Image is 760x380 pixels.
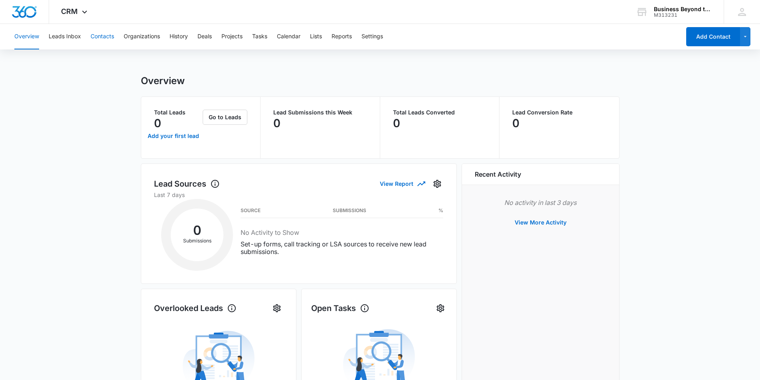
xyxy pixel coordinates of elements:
button: Settings [434,302,447,315]
button: Settings [270,302,283,315]
button: View Report [380,177,424,191]
button: Contacts [91,24,114,49]
h1: Overview [141,75,185,87]
h1: Open Tasks [311,302,369,314]
button: Deals [197,24,212,49]
p: Lead Conversion Rate [512,110,606,115]
button: Calendar [277,24,300,49]
button: Add Contact [686,27,740,46]
span: CRM [61,7,78,16]
button: Leads Inbox [49,24,81,49]
a: Go to Leads [203,114,247,120]
p: No activity in last 3 days [475,198,606,207]
h3: % [438,209,443,213]
a: Add your first lead [146,126,201,146]
button: Projects [221,24,243,49]
h1: Overlooked Leads [154,302,237,314]
button: Settings [361,24,383,49]
button: Lists [310,24,322,49]
h3: No Activity to Show [241,228,443,237]
div: account name [654,6,712,12]
p: Set-up forms, call tracking or LSA sources to receive new lead submissions. [241,240,443,256]
p: Total Leads Converted [393,110,487,115]
p: Lead Submissions this Week [273,110,367,115]
p: 0 [273,117,280,130]
p: 0 [154,117,161,130]
h3: Source [241,209,261,213]
h3: Submissions [333,209,366,213]
button: Reports [332,24,352,49]
div: account id [654,12,712,18]
h6: Recent Activity [475,169,521,179]
p: Total Leads [154,110,201,115]
p: Last 7 days [154,191,444,199]
button: History [170,24,188,49]
h1: Lead Sources [154,178,220,190]
p: 0 [393,117,400,130]
h2: 0 [171,225,223,236]
button: Tasks [252,24,267,49]
button: Go to Leads [203,110,247,125]
p: Submissions [171,237,223,244]
button: Settings [431,177,444,190]
button: Overview [14,24,39,49]
p: 0 [512,117,519,130]
button: View More Activity [507,213,574,232]
button: Organizations [124,24,160,49]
